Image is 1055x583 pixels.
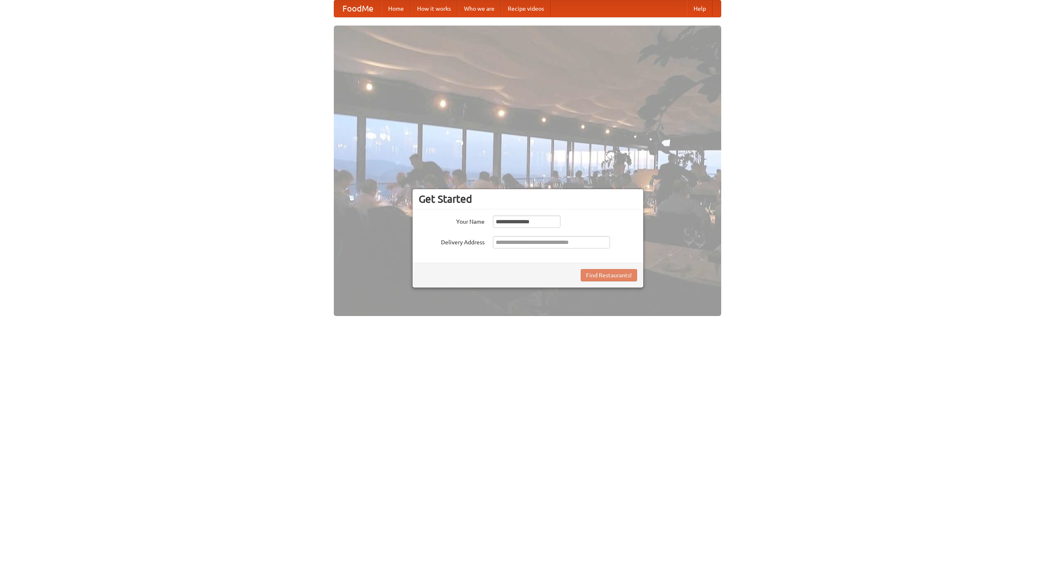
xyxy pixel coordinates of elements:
a: Home [382,0,410,17]
a: How it works [410,0,457,17]
label: Your Name [419,215,485,226]
button: Find Restaurants! [581,269,637,281]
label: Delivery Address [419,236,485,246]
h3: Get Started [419,193,637,205]
a: Help [687,0,713,17]
a: Who we are [457,0,501,17]
a: Recipe videos [501,0,551,17]
a: FoodMe [334,0,382,17]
